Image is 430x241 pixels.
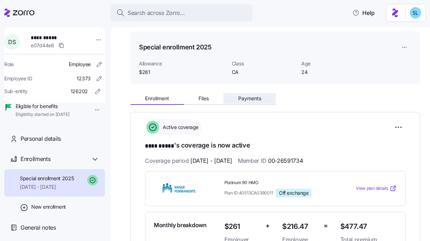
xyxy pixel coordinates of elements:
span: Special enrollment 2025 [20,175,74,182]
span: Sub-entity [4,88,28,95]
span: Class [232,60,296,67]
img: Kaiser Permanente [154,180,205,197]
span: Active coverage [161,124,199,131]
span: Role [4,61,14,68]
span: Age [301,60,365,67]
span: + [266,221,270,231]
h1: 's coverage is now active [145,141,406,151]
span: Enrollment [145,96,169,101]
span: Payments [238,96,261,101]
span: Enrollments [21,155,50,164]
span: 126202 [71,88,88,95]
span: Employee [69,61,91,68]
span: Files [199,96,209,101]
span: e07d44e6 [31,42,54,49]
span: [DATE] - [DATE] [20,183,74,191]
span: CA [232,69,296,76]
span: Employee ID [4,75,32,82]
span: $261 [139,69,226,76]
span: Help [352,9,375,17]
span: $261 [224,221,260,232]
span: New enrollment [31,203,66,210]
span: Eligible for benefits [16,103,69,110]
span: Off exchange [279,190,308,196]
a: View plan details [356,185,397,192]
span: View plan details [356,185,388,192]
span: 12373 [77,75,91,82]
span: Allowance [139,60,226,67]
span: 24 [301,69,365,76]
span: D S [8,39,16,45]
span: [DATE] - [DATE] [190,156,232,165]
span: Personal details [21,134,61,143]
span: General notes [21,223,56,232]
span: Platinum 90 HMO [224,180,335,186]
span: = [324,221,328,231]
span: Search across Zorro... [128,9,185,17]
button: Search across Zorro... [111,4,252,21]
span: 00-26591734 [268,156,303,165]
span: Plan ID: 40513CA0390011 [224,190,273,196]
span: $216.47 [282,221,318,232]
h1: Special enrollment 2025 [139,43,212,52]
span: Eligibility started on [DATE] [16,112,69,118]
span: Member ID [238,156,303,165]
span: Monthly breakdown [154,221,207,230]
button: Help [347,6,380,20]
span: Coverage period [145,156,232,165]
img: 7c620d928e46699fcfb78cede4daf1d1 [410,7,421,18]
span: $477.47 [340,221,397,232]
